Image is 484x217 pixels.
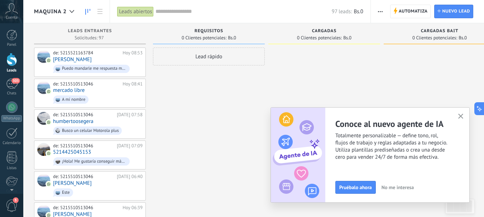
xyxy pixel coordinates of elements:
span: Pruébalo ahora [339,185,372,190]
span: 97 leads: [332,8,352,15]
div: Calendario [1,141,22,146]
div: ¡Hola! Me gustaría conseguir más información sobre esto. [62,159,126,164]
img: com.amocrm.amocrmwa.svg [46,120,51,125]
a: Automatiza [390,5,431,18]
span: Bs.0 [343,36,351,40]
span: Nuevo lead [442,5,470,18]
a: [PERSON_NAME] [53,180,92,186]
a: Leads [82,5,94,19]
div: de: 5215521163784 [53,50,120,56]
div: mercado libre [37,81,50,94]
span: Leads Entrantes [68,29,112,34]
div: [DATE] 07:09 [117,143,143,149]
div: Leads [1,68,22,73]
div: Hoy 06:39 [123,205,143,211]
a: 5214425045153 [53,149,91,155]
div: Listas [1,166,22,171]
div: CARGADAS [272,29,377,35]
span: 303 [11,78,20,84]
span: Bs.0 [354,8,363,15]
span: No me interesa [382,185,414,190]
div: Chats [1,91,22,96]
div: REQUISITOS [157,29,261,35]
div: A mí nombre [62,97,85,102]
a: Nuevo lead [434,5,473,18]
div: Hoy 08:53 [123,50,143,56]
img: com.amocrm.amocrmwa.svg [46,151,51,156]
a: mercado libre [53,87,85,93]
button: Más [375,5,385,18]
div: Cesar Lopez [37,174,50,187]
img: com.amocrm.amocrmwa.svg [46,89,51,94]
h2: Conoce al nuevo agente de IA [335,118,469,129]
span: Solicitudes: 97 [75,36,104,40]
span: MAQUINA 2 [34,8,67,15]
span: Totalmente personalizable — define tono, rol, flujos de trabajo y reglas adaptadas a tu negocio. ... [335,132,469,161]
span: 0 Clientes potenciales: [182,36,226,40]
div: Este [62,190,70,195]
span: Bs.0 [459,36,467,40]
div: de: 5215510513046 [53,174,114,179]
div: de: 5215510513046 [53,143,114,149]
span: Cuenta [6,15,18,20]
span: 0 Clientes potenciales: [412,36,457,40]
img: ai_agent_activation_popup_ES.png [271,108,325,202]
div: [DATE] 06:40 [117,174,143,179]
div: Lead rápido [153,48,265,65]
div: Panel [1,43,22,47]
span: 5 [13,197,19,203]
span: CARGADAS BAIT [421,29,459,34]
button: No me interesa [378,182,417,193]
a: [PERSON_NAME] [53,56,92,63]
span: 0 Clientes potenciales: [297,36,342,40]
div: Puedo mandarle me respuesta más tarde porfa [62,66,126,71]
span: CARGADAS [312,29,337,34]
div: Leads Entrantes [38,29,142,35]
div: Leads abiertos [117,6,154,17]
span: Bs.0 [228,36,236,40]
button: Pruébalo ahora [335,181,376,194]
a: humbertoosegera [53,118,94,124]
span: Automatiza [399,5,428,18]
span: REQUISITOS [195,29,223,34]
div: Busco un celular Motorola plus [62,128,119,133]
img: com.amocrm.amocrmwa.svg [46,182,51,187]
div: de: 5215510513046 [53,205,120,211]
div: 5214425045153 [37,143,50,156]
div: [DATE] 07:58 [117,112,143,118]
div: Hoy 08:41 [123,81,143,87]
a: Lista [94,5,106,19]
div: WhatsApp [1,115,22,122]
img: com.amocrm.amocrmwa.svg [46,58,51,63]
div: de: 5215510513046 [53,112,114,118]
div: de: 5215510513046 [53,81,120,87]
div: humbertoosegera [37,112,50,125]
div: Roque Ovando [37,50,50,63]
